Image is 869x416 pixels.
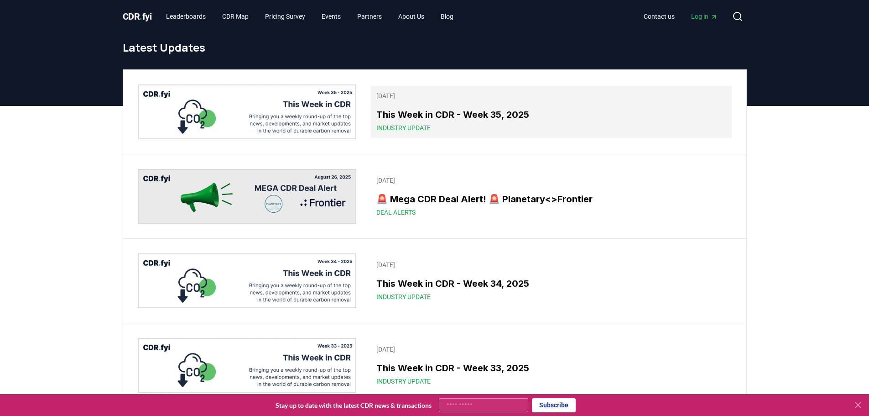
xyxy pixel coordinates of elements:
[376,123,431,132] span: Industry Update
[138,169,357,224] img: 🚨 Mega CDR Deal Alert! 🚨 Planetary<>Frontier blog post image
[123,40,747,55] h1: Latest Updates
[371,255,731,307] a: [DATE]This Week in CDR - Week 34, 2025Industry Update
[215,8,256,25] a: CDR Map
[371,339,731,391] a: [DATE]This Week in CDR - Week 33, 2025Industry Update
[138,84,357,139] img: This Week in CDR - Week 35, 2025 blog post image
[258,8,312,25] a: Pricing Survey
[138,253,357,308] img: This Week in CDR - Week 34, 2025 blog post image
[376,208,416,217] span: Deal Alerts
[159,8,213,25] a: Leaderboards
[433,8,461,25] a: Blog
[376,361,726,375] h3: This Week in CDR - Week 33, 2025
[391,8,432,25] a: About Us
[684,8,725,25] a: Log in
[138,338,357,393] img: This Week in CDR - Week 33, 2025 blog post image
[123,10,152,23] a: CDR.fyi
[636,8,682,25] a: Contact us
[371,170,731,222] a: [DATE]🚨 Mega CDR Deal Alert! 🚨 Planetary<>FrontierDeal Alerts
[376,377,431,386] span: Industry Update
[376,277,726,290] h3: This Week in CDR - Week 34, 2025
[123,11,152,22] span: CDR fyi
[371,86,731,138] a: [DATE]This Week in CDR - Week 35, 2025Industry Update
[159,8,461,25] nav: Main
[691,12,718,21] span: Log in
[636,8,725,25] nav: Main
[376,192,726,206] h3: 🚨 Mega CDR Deal Alert! 🚨 Planetary<>Frontier
[376,345,726,354] p: [DATE]
[376,292,431,301] span: Industry Update
[376,108,726,121] h3: This Week in CDR - Week 35, 2025
[140,11,142,22] span: .
[350,8,389,25] a: Partners
[376,176,726,185] p: [DATE]
[314,8,348,25] a: Events
[376,260,726,269] p: [DATE]
[376,91,726,100] p: [DATE]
